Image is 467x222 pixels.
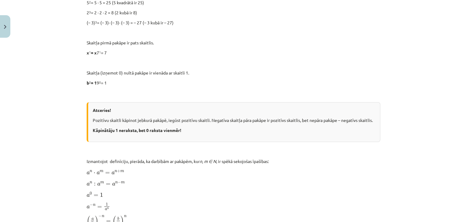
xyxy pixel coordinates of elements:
b: = x [91,50,97,55]
span: n [102,215,104,217]
span: m [120,170,124,172]
span: a [112,172,115,175]
span: = [106,183,110,186]
b: x [87,50,89,55]
p: (– 3) = (– 3)∙ (– 3)∙ (– 3) = – 27 (– 3 kubā ir – 27) [87,19,380,26]
b: b [87,80,89,85]
span: − [118,181,121,184]
sup: 3 [95,20,97,24]
sup: 0 [99,80,101,85]
span: : [94,183,95,186]
span: = [105,172,110,174]
span: m [121,182,125,184]
span: n [124,215,126,217]
span: a [97,183,100,186]
span: n [115,182,118,184]
span: a [92,218,94,220]
p: Izmantojot definīciju, pierāda, ka darbībām ar pakāpēm, kur , ir spēkā sekojošas īpašības: [87,158,380,165]
span: + [117,170,120,173]
em: n, m ∈ N [200,158,216,164]
span: n [93,204,95,206]
span: n [107,208,109,209]
span: n [90,170,92,172]
span: a [87,206,90,209]
span: = [94,194,98,197]
span: a [105,208,107,210]
sup: 1 [89,50,91,54]
span: a [87,194,90,197]
span: − [90,203,93,206]
span: 1 [106,203,108,206]
span: a [112,183,115,186]
span: = [97,206,102,208]
span: m [100,170,103,172]
p: Pozitīvu skaitli kāpinot jebkurā pakāpē, iegūst pozitīvu skaitli. Negatīva skaitļa pāra pakāpe ir... [93,117,375,123]
sup: 3 [89,10,91,14]
span: ⋅ [94,172,95,174]
span: n [90,182,92,184]
p: 2 = 2 ∙ 2 ∙ 2 = 8 (2 kubā ir 8) [87,9,380,16]
span: a [97,172,100,175]
span: − [99,215,102,218]
img: icon-close-lesson-0947bae3869378f0d4975bcd49f059093ad1ed9edebbc8119c70593378902aed.svg [4,25,6,29]
p: 7 = 7 [87,50,380,56]
span: 0 [90,192,92,195]
p: 9 = 1 [87,80,380,86]
b: = 1 [91,80,97,85]
p: Skaitļa (izņemot 0) nultā pakāpe ir vienāda ar skaitli 1. [87,70,380,76]
span: m [100,182,104,184]
span: b [117,217,119,220]
p: Skaitļa pirmā pakāpe ir pats skaitlis. [87,40,380,46]
span: a [87,183,90,186]
b: Atceries! [93,107,111,113]
strong: Kāpinātāju 1 neraksta, bet 0 raksta vienmēr! [93,127,181,133]
span: a [87,172,90,175]
span: 1 [100,193,103,197]
sup: 1 [99,50,101,54]
sup: 0 [89,80,91,85]
span: n [115,170,117,172]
